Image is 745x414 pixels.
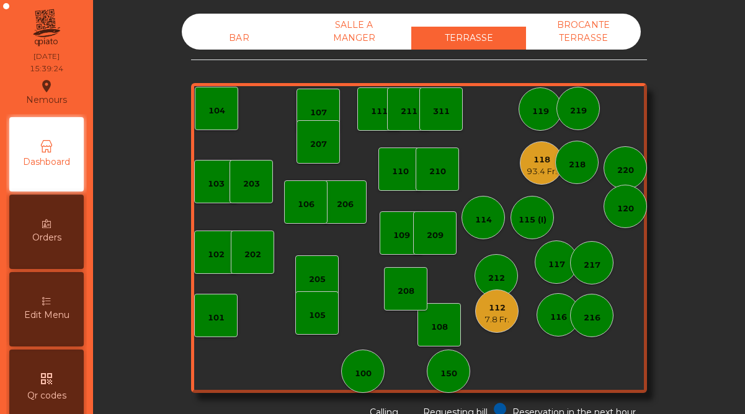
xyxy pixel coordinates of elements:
div: 109 [393,229,410,242]
div: 93.4 Fr. [527,165,557,178]
div: 117 [548,258,565,271]
div: 7.8 Fr. [484,314,509,326]
div: 208 [398,285,414,297]
span: Orders [32,231,61,244]
div: BAR [182,27,297,50]
span: Qr codes [27,389,66,402]
div: 219 [570,105,587,117]
div: 205 [309,273,326,286]
div: 207 [310,138,327,151]
div: 150 [440,368,457,380]
div: 108 [431,321,448,333]
div: 220 [617,164,634,177]
div: 102 [208,249,225,261]
div: 210 [429,165,446,178]
div: TERRASSE [411,27,526,50]
div: 203 [243,178,260,190]
div: 103 [208,178,225,190]
i: location_on [39,79,54,94]
div: 120 [617,203,634,215]
div: 111 [371,105,388,118]
div: 105 [309,309,326,322]
div: 119 [532,105,549,118]
div: 115 (I) [519,214,546,226]
div: 212 [488,272,505,284]
div: 206 [337,198,354,211]
div: 216 [584,312,600,324]
div: 101 [208,312,225,324]
div: 118 [527,154,557,166]
div: SALLE A MANGER [297,14,411,50]
div: 311 [433,105,450,118]
div: 106 [298,198,315,211]
div: 100 [355,368,372,380]
div: 217 [584,259,600,271]
div: 218 [569,159,586,171]
div: 112 [484,302,509,314]
div: 104 [208,105,225,117]
div: [DATE] [33,51,60,62]
div: 211 [401,105,417,118]
div: 209 [427,229,444,242]
div: BROCANTE TERRASSE [526,14,641,50]
div: 202 [244,249,261,261]
div: 116 [550,311,567,324]
i: qr_code [39,371,54,386]
div: 107 [310,107,327,119]
span: Edit Menu [24,309,69,322]
img: qpiato [31,6,61,50]
div: 15:39:24 [30,63,63,74]
div: 110 [392,165,409,178]
div: 114 [475,214,492,226]
div: Nemours [26,77,67,108]
span: Dashboard [23,156,70,169]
